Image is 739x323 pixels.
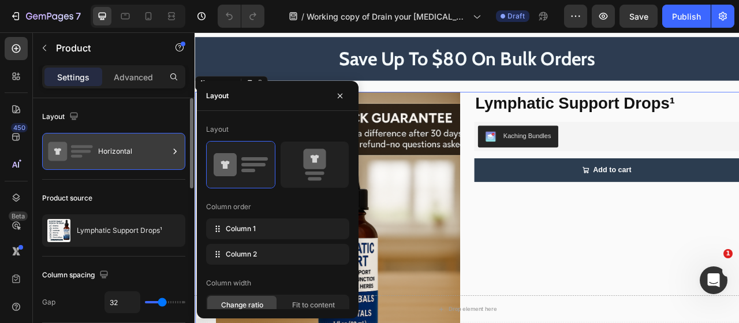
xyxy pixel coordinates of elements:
[77,227,162,235] p: Lymphatic Support Drops¹
[356,161,693,191] button: Add to cart
[723,249,733,258] span: 1
[662,5,711,28] button: Publish
[76,9,81,23] p: 7
[507,11,525,21] span: Draft
[42,297,55,307] div: Gap
[195,32,739,323] iframe: To enrich screen reader interactions, please activate Accessibility in Grammarly extension settings
[11,123,28,132] div: 450
[5,5,86,28] button: 7
[57,71,89,83] p: Settings
[42,268,111,283] div: Column spacing
[218,5,264,28] div: Undo/Redo
[221,300,263,310] span: Change ratio
[206,202,251,212] div: Column order
[47,219,70,242] img: product feature img
[14,60,45,70] div: Product
[360,119,462,147] button: Kaching Bundles
[619,5,658,28] button: Save
[98,138,169,165] div: Horizontal
[56,41,154,55] p: Product
[356,76,693,105] h2: Lymphatic Support Drops¹
[292,300,335,310] span: Fit to content
[105,292,140,313] input: Auto
[393,126,453,138] div: Kaching Bundles
[301,10,304,23] span: /
[42,193,92,203] div: Product source
[226,249,257,259] span: Column 2
[206,278,251,288] div: Column width
[206,124,229,135] div: Layout
[114,71,153,83] p: Advanced
[42,109,81,125] div: Layout
[700,266,727,294] iframe: Intercom live chat
[672,10,701,23] div: Publish
[206,91,229,101] div: Layout
[9,16,684,53] p: Save Up To $80 On Bulk Orders
[507,168,555,184] div: Add to cart
[9,211,28,221] div: Beta
[369,126,383,140] img: KachingBundles.png
[226,224,256,234] span: Column 1
[307,10,468,23] span: Working copy of Drain your [MEDICAL_DATA]
[629,12,648,21] span: Save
